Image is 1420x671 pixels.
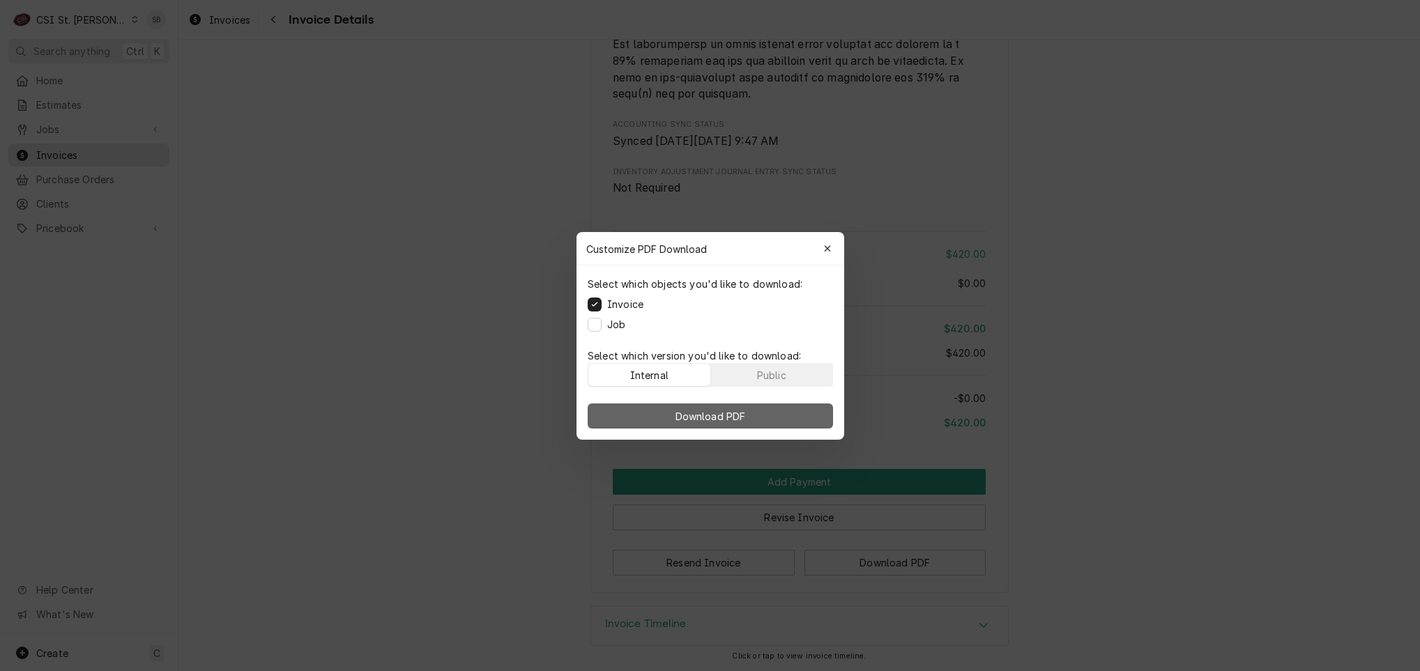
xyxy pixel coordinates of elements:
label: Job [607,317,625,332]
span: Download PDF [672,408,748,423]
div: Internal [629,367,668,382]
p: Select which version you'd like to download: [588,348,833,363]
label: Invoice [607,297,643,311]
div: Customize PDF Download [577,232,844,265]
p: Select which objects you'd like to download: [588,277,802,291]
button: Download PDF [588,403,833,429]
div: Public [756,367,786,382]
